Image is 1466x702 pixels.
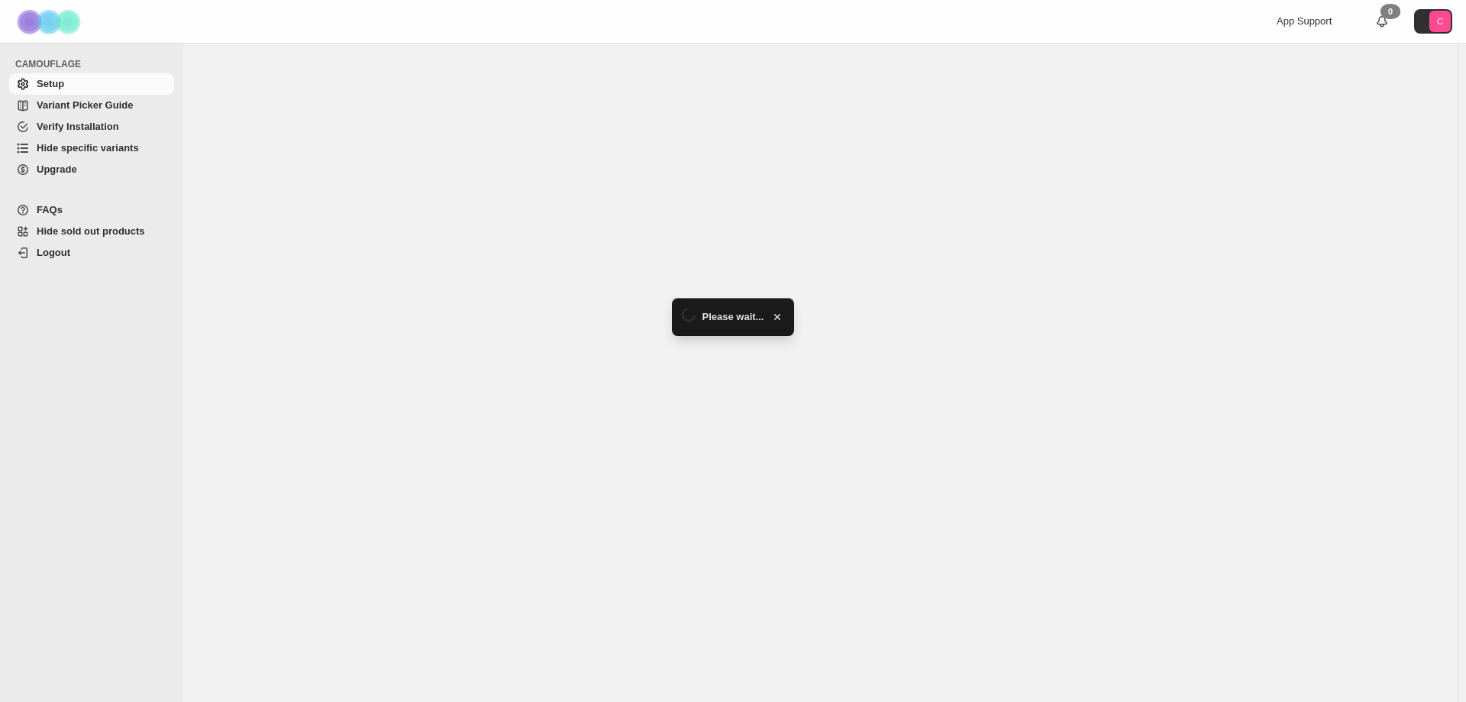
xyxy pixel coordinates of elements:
a: FAQs [9,199,174,221]
span: Upgrade [37,163,77,175]
span: CAMOUFLAGE [15,58,176,70]
span: App Support [1277,15,1332,27]
a: Setup [9,73,174,95]
a: Upgrade [9,159,174,180]
button: Avatar with initials C [1414,9,1452,34]
span: Avatar with initials C [1429,11,1451,32]
text: C [1437,17,1443,26]
a: 0 [1374,14,1390,29]
a: Variant Picker Guide [9,95,174,116]
span: Please wait... [702,309,764,325]
span: Hide specific variants [37,142,139,154]
a: Hide specific variants [9,137,174,159]
span: Logout [37,247,70,258]
a: Verify Installation [9,116,174,137]
span: Hide sold out products [37,225,145,237]
span: Variant Picker Guide [37,99,133,111]
div: 0 [1380,4,1400,19]
img: Camouflage [12,1,89,43]
span: FAQs [37,204,63,215]
span: Verify Installation [37,121,119,132]
a: Logout [9,242,174,264]
span: Setup [37,78,64,89]
a: Hide sold out products [9,221,174,242]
